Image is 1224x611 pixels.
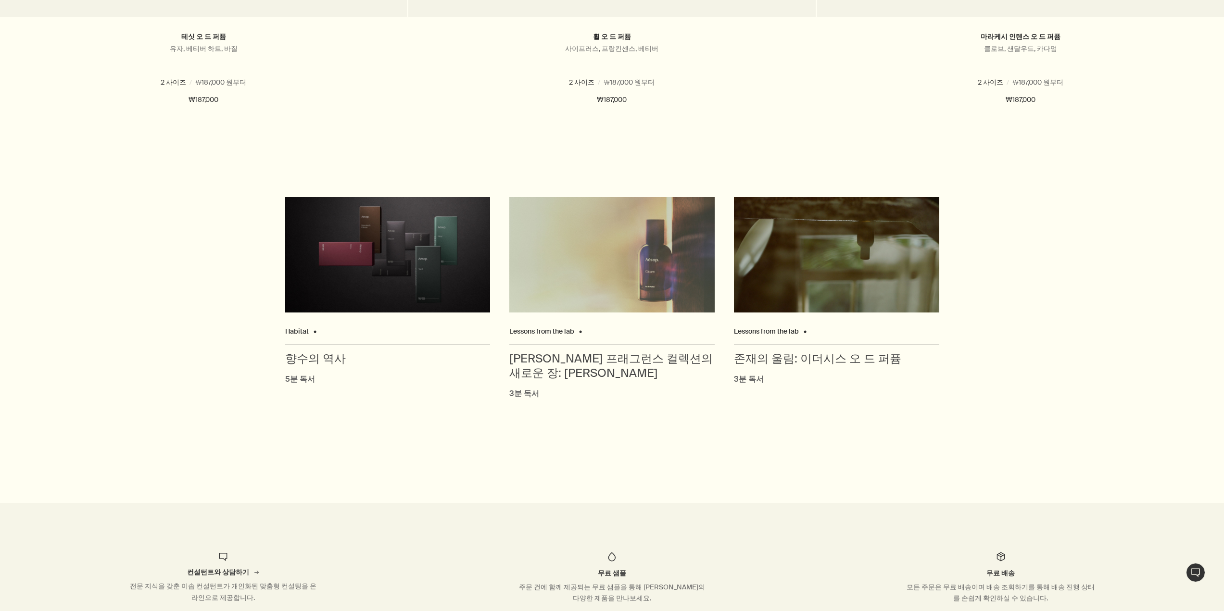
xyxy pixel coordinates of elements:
[598,569,626,577] span: 무료 샘플
[734,326,939,345] div: Lessons from the lab
[734,351,901,366] a: 존재의 울림: 이더시스 오 드 퍼퓸
[1032,78,1059,87] span: 100 mL
[285,197,491,312] img: Horizontal thumbnail image displaying of Aesop fragrances.
[423,44,801,53] p: 사이프러스, 프랑킨센스, 베티버
[509,197,715,315] a: Bottle of Gloam Eau de Parfum.
[189,94,218,106] span: ₩187,000
[597,94,627,106] span: ₩187,000
[905,582,1097,605] div: 모든 주문은 무료 배송이며 배송 조회하기를 통해 배송 진행 상태를 손쉽게 확인하실 수 있습니다.
[14,44,392,53] p: 유자, 베티버 하트, 바질
[593,32,631,41] a: 휠 오 드 퍼퓸
[509,351,715,380] a: [PERSON_NAME] 프래그런스 컬렉션의 새로운 장: [PERSON_NAME]
[509,326,715,345] div: Lessons from the lab
[38,551,408,603] a: Chat box icon컨설턴트와 상담하기전문 지식을 갖춘 이솝 컨설턴트가 개인화된 맞춤형 컨설팅을 온라인으로 제공합니다.
[623,78,650,87] span: 100 mL
[734,197,939,315] a: A reflection of an Eidesis Eau de Parfum bottle in a pool of rippling water.
[285,351,346,367] span: 향수의 역사
[1006,94,1035,106] span: ₩187,000
[285,374,315,384] span: 5분 독서
[981,32,1060,41] a: 마라케시 인텐스 오 드 퍼퓸
[509,197,715,312] img: Bottle of Gloam Eau de Parfum.
[171,78,196,87] span: 50 mL
[215,78,242,87] span: 100 mL
[285,326,491,345] div: Habitat
[988,78,1013,87] span: 50 mL
[285,351,346,366] a: 향수의 역사
[734,351,901,367] span: 존재의 울림: 이더시스 오 드 퍼퓸
[285,197,491,315] a: Horizontal thumbnail image displaying of Aesop fragrances.
[127,581,319,604] div: 전문 지식을 갖춘 이솝 컨설턴트가 개인화된 맞춤형 컨설팅을 온라인으로 제공합니다.
[516,582,708,605] div: 주문 건에 함께 제공되는 무료 샘플을 통해 [PERSON_NAME]의 다양한 제품을 만나보세요.
[509,351,713,382] span: [PERSON_NAME] 프래그런스 컬렉션의 새로운 장: [PERSON_NAME]
[187,568,249,576] span: 컨설턴트와 상담하기
[606,551,618,562] img: Icon of a droplet
[995,551,1007,562] img: Icon of a package
[734,374,764,384] span: 3분 독서
[734,197,939,312] img: A reflection of an Eidesis Eau de Parfum bottle in a pool of rippling water.
[1186,563,1205,582] button: 1:1 채팅 상담
[832,44,1210,53] p: 클로브, 샌달우드, 카다멈
[580,78,605,87] span: 50 mL
[181,32,226,41] a: 테싯 오 드 퍼퓸
[217,551,229,562] img: Chat box icon
[986,569,1015,577] span: 무료 배송
[509,388,539,399] span: 3분 독서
